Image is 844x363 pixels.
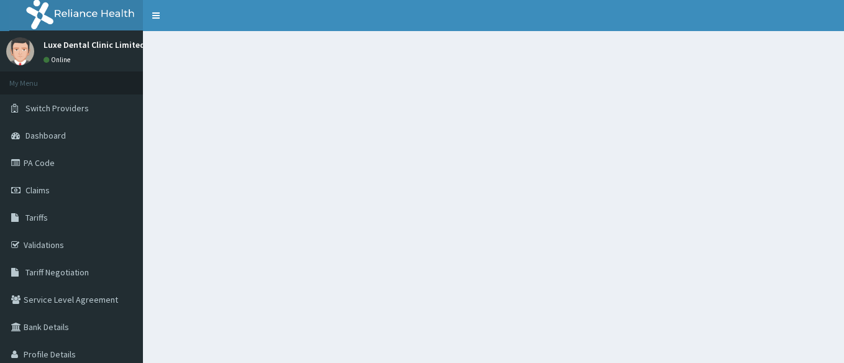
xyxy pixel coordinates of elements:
[6,37,34,65] img: User Image
[44,55,73,64] a: Online
[44,40,145,49] p: Luxe Dental Clinic Limited
[25,130,66,141] span: Dashboard
[25,185,50,196] span: Claims
[25,212,48,223] span: Tariffs
[25,103,89,114] span: Switch Providers
[25,267,89,278] span: Tariff Negotiation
